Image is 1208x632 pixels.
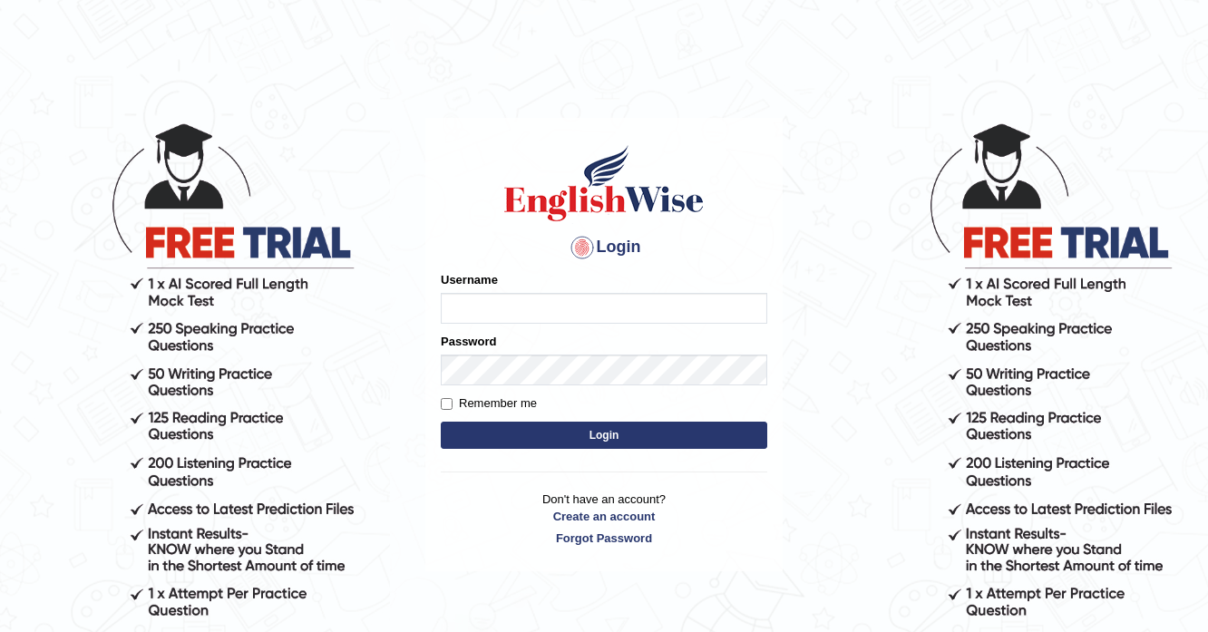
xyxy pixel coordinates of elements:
[441,271,498,288] label: Username
[441,530,767,547] a: Forgot Password
[441,508,767,525] a: Create an account
[441,422,767,449] button: Login
[441,233,767,262] h4: Login
[441,394,537,413] label: Remember me
[501,142,707,224] img: Logo of English Wise sign in for intelligent practice with AI
[441,491,767,547] p: Don't have an account?
[441,398,453,410] input: Remember me
[441,333,496,350] label: Password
